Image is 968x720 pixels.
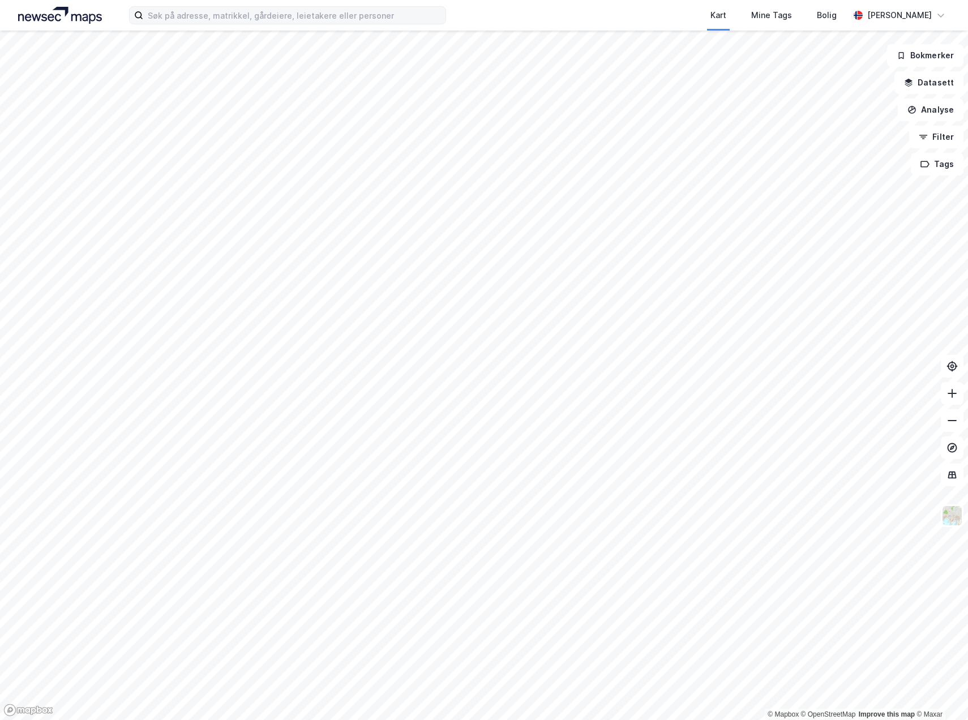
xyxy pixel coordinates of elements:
[768,710,799,718] a: Mapbox
[751,8,792,22] div: Mine Tags
[859,710,915,718] a: Improve this map
[911,153,963,175] button: Tags
[3,704,53,717] a: Mapbox homepage
[894,71,963,94] button: Datasett
[817,8,837,22] div: Bolig
[898,98,963,121] button: Analyse
[909,126,963,148] button: Filter
[143,7,446,24] input: Søk på adresse, matrikkel, gårdeiere, leietakere eller personer
[911,666,968,720] iframe: Chat Widget
[911,666,968,720] div: Kontrollprogram for chat
[710,8,726,22] div: Kart
[18,7,102,24] img: logo.a4113a55bc3d86da70a041830d287a7e.svg
[887,44,963,67] button: Bokmerker
[801,710,856,718] a: OpenStreetMap
[867,8,932,22] div: [PERSON_NAME]
[941,505,963,526] img: Z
